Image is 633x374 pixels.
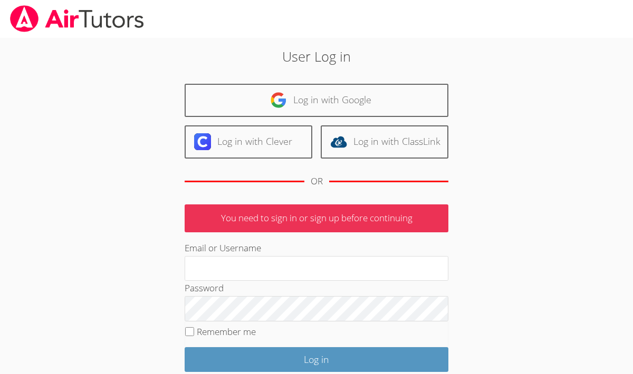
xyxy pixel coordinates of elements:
[185,347,448,372] input: Log in
[185,125,312,159] a: Log in with Clever
[194,133,211,150] img: clever-logo-6eab21bc6e7a338710f1a6ff85c0baf02591cd810cc4098c63d3a4b26e2feb20.svg
[185,282,224,294] label: Password
[185,84,448,117] a: Log in with Google
[321,125,448,159] a: Log in with ClassLink
[330,133,347,150] img: classlink-logo-d6bb404cc1216ec64c9a2012d9dc4662098be43eaf13dc465df04b49fa7ab582.svg
[185,204,448,232] p: You need to sign in or sign up before continuing
[197,326,256,338] label: Remember me
[311,174,323,189] div: OR
[185,242,261,254] label: Email or Username
[270,92,287,109] img: google-logo-50288ca7cdecda66e5e0955fdab243c47b7ad437acaf1139b6f446037453330a.svg
[9,5,145,32] img: airtutors_banner-c4298cdbf04f3fff15de1276eac7730deb9818008684d7c2e4769d2f7ddbe033.png
[146,46,487,66] h2: User Log in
